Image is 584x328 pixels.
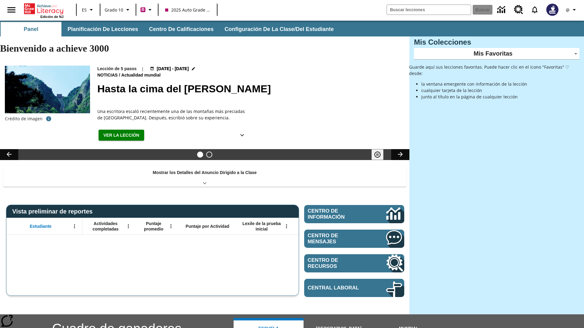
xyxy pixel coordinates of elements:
button: Ver la lección [99,130,144,141]
span: Centro de mensajes [308,233,368,245]
span: Una escritora escaló recientemente una de las montañas más preciadas de China. Después, escribió ... [97,108,249,121]
li: cualquier tarjeta de la lección [421,87,579,94]
a: Centro de mensajes [304,230,404,248]
span: Lexile de la prueba inicial [239,221,284,232]
img: Avatar [546,4,558,16]
button: Escoja un nuevo avatar [543,2,562,18]
img: 6000 escalones de piedra para escalar el Monte Tai en la campiña china [5,66,90,114]
p: Crédito de imagen [5,116,43,122]
a: Centro de recursos, Se abrirá en una pestaña nueva. [510,2,527,18]
span: Central laboral [308,285,368,291]
h3: Mis Colecciones [414,38,579,46]
p: Mostrar los Detalles del Anuncio Dirigido a la Clase [153,169,257,176]
button: Planificación de lecciones [63,22,143,36]
span: Noticias [97,72,119,79]
button: Abrir menú [124,222,133,231]
button: Diapositiva 1 Hasta la cima del monte Tai [197,152,203,158]
button: 22 jul - 30 jun Elegir fechas [149,66,197,72]
button: Crédito de foto e imágenes relacionadas: Dominio público/Charlie Fong [43,113,55,124]
button: Perfil/Configuración [562,4,582,15]
span: B [141,6,144,13]
span: Centro de recursos [308,257,368,269]
span: ES [82,7,87,13]
button: Abrir menú [70,222,79,231]
span: Grado 10 [105,7,123,13]
button: Diapositiva 2 Definiendo el propósito del Gobierno [206,152,212,158]
a: Notificaciones [527,2,543,18]
button: Boost El color de la clase es rojo violeta. Cambiar el color de la clase. [138,4,156,15]
a: Centro de información [304,205,404,223]
div: Una escritora escaló recientemente una de las montañas más preciadas de [GEOGRAPHIC_DATA]. Despué... [97,108,249,121]
span: 2025 Auto Grade 10 [165,7,210,13]
span: Actividades completadas [85,221,126,232]
span: Puntaje por Actividad [186,224,229,229]
span: [DATE] - [DATE] [157,66,189,72]
span: Estudiante [30,224,52,229]
p: Lección de 5 pasos [97,66,137,72]
button: Abrir el menú lateral [2,1,20,19]
span: | [141,66,144,72]
li: la ventana emergente con información de la lección [421,81,579,87]
a: Centro de información [494,2,510,18]
p: Guarde aquí sus lecciones favoritas. Puede hacer clic en el ícono "Favoritas" ♡ desde: [409,64,579,77]
span: Puntaje promedio [139,221,168,232]
button: Abrir menú [166,222,176,231]
span: Centro de información [308,208,365,220]
span: Actualidad mundial [121,72,162,79]
span: Vista preliminar de reportes [12,208,96,215]
h2: Hasta la cima del monte Tai [97,81,402,97]
button: Configuración de la clase/del estudiante [220,22,339,36]
button: Carrusel de lecciones, seguir [391,149,409,160]
span: Edición de NJ [40,15,64,19]
div: Mostrar los Detalles del Anuncio Dirigido a la Clase [3,166,406,187]
a: Portada [24,3,64,15]
li: junto al título en la página de cualquier lección [421,94,579,100]
div: Mis Favoritas [414,48,579,60]
button: Lenguaje: ES, Selecciona un idioma [78,4,98,15]
button: Abrir menú [282,222,291,231]
button: Ver más [236,130,248,141]
input: Buscar campo [387,5,471,15]
div: Portada [24,2,64,19]
button: Grado: Grado 10, Elige un grado [102,4,134,15]
a: Centro de recursos, Se abrirá en una pestaña nueva. [304,254,404,272]
div: Pausar [371,149,390,160]
button: Panel [1,22,61,36]
button: Pausar [371,149,384,160]
span: @ [566,7,570,13]
span: / [119,73,120,77]
button: Centro de calificaciones [144,22,218,36]
a: Central laboral [304,279,404,297]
